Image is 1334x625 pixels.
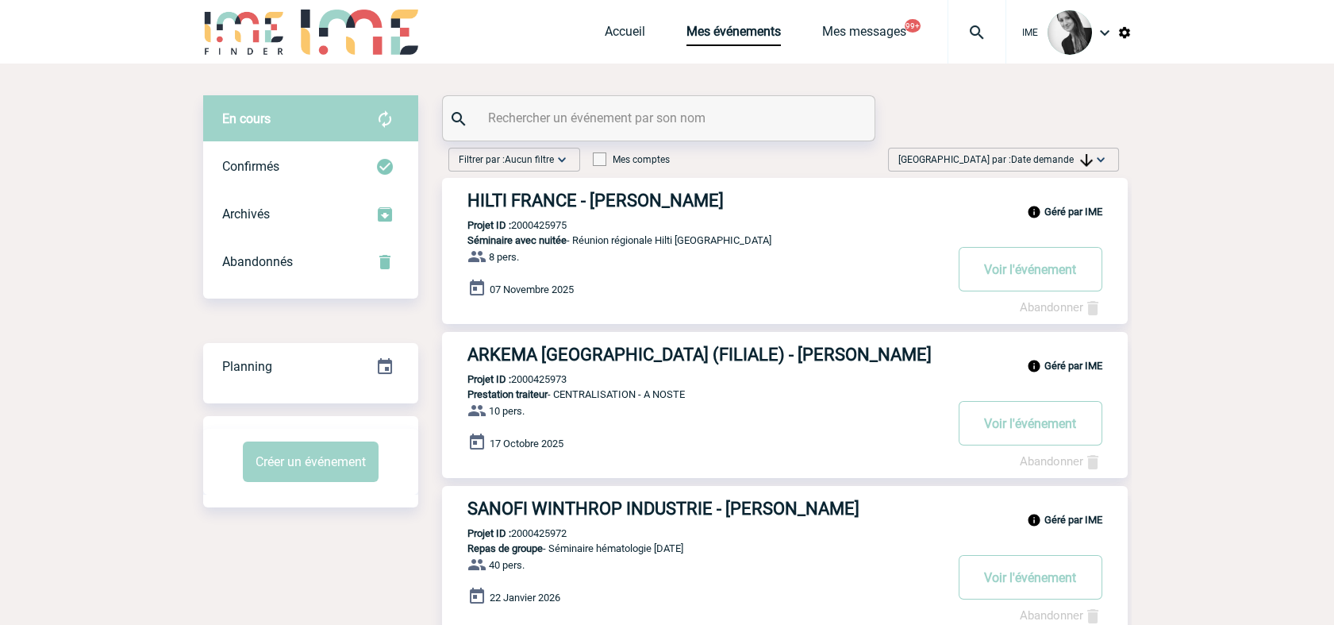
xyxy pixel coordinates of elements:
img: arrow_downward.png [1080,154,1093,167]
span: 8 pers. [489,251,519,263]
span: Abandonnés [222,254,293,269]
p: - Réunion régionale Hilti [GEOGRAPHIC_DATA] [442,234,944,246]
a: ARKEMA [GEOGRAPHIC_DATA] (FILIALE) - [PERSON_NAME] [442,345,1128,365]
p: 2000425973 [442,373,567,385]
div: Retrouvez ici tous vos événements organisés par date et état d'avancement [203,343,418,391]
a: Abandonner [1020,300,1102,314]
a: Mes événements [686,24,781,46]
span: 40 pers. [489,559,525,571]
a: HILTI FRANCE - [PERSON_NAME] [442,191,1128,210]
img: baseline_expand_more_white_24dp-b.png [554,152,570,168]
img: info_black_24dp.svg [1027,205,1041,219]
b: Géré par IME [1044,514,1102,526]
span: Séminaire avec nuitée [467,234,567,246]
div: Retrouvez ici tous vos événements annulés [203,238,418,286]
b: Géré par IME [1044,360,1102,372]
img: info_black_24dp.svg [1027,359,1041,373]
span: Prestation traiteur [467,388,548,400]
h3: ARKEMA [GEOGRAPHIC_DATA] (FILIALE) - [PERSON_NAME] [467,345,944,365]
span: [GEOGRAPHIC_DATA] par : [898,152,1093,168]
a: Accueil [605,24,645,46]
button: Voir l'événement [959,401,1102,446]
input: Rechercher un événement par son nom [484,106,837,129]
a: SANOFI WINTHROP INDUSTRIE - [PERSON_NAME] [442,499,1128,519]
span: Planning [222,359,272,374]
p: - Séminaire hématologie [DATE] [442,542,944,554]
img: info_black_24dp.svg [1027,513,1041,527]
button: Voir l'événement [959,247,1102,291]
a: Mes messages [822,24,906,46]
img: baseline_expand_more_white_24dp-b.png [1093,152,1109,168]
h3: HILTI FRANCE - [PERSON_NAME] [467,191,944,210]
b: Projet ID : [467,373,511,385]
p: 2000425972 [442,527,567,539]
button: 99+ [905,19,921,33]
span: Archivés [222,206,270,222]
span: Aucun filtre [505,154,554,165]
span: Confirmés [222,159,279,174]
h3: SANOFI WINTHROP INDUSTRIE - [PERSON_NAME] [467,499,944,519]
b: Géré par IME [1044,206,1102,218]
p: - CENTRALISATION - A NOSTE [442,388,944,400]
span: Filtrer par : [459,152,554,168]
img: 101050-0.jpg [1048,10,1092,55]
span: Repas de groupe [467,542,543,554]
b: Projet ID : [467,527,511,539]
span: En cours [222,111,271,126]
span: 10 pers. [489,405,525,417]
p: 2000425975 [442,219,567,231]
span: 17 Octobre 2025 [490,438,563,449]
a: Abandonner [1020,608,1102,623]
label: Mes comptes [593,154,670,165]
button: Créer un événement [243,442,379,482]
span: 07 Novembre 2025 [490,284,574,295]
span: 22 Janvier 2026 [490,592,560,604]
img: IME-Finder [203,10,286,55]
div: Retrouvez ici tous vos évènements avant confirmation [203,95,418,143]
b: Projet ID : [467,219,511,231]
div: Retrouvez ici tous les événements que vous avez décidé d'archiver [203,191,418,238]
span: IME [1022,27,1038,38]
span: Date demande [1011,154,1093,165]
a: Abandonner [1020,454,1102,469]
a: Planning [203,342,418,389]
button: Voir l'événement [959,555,1102,600]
